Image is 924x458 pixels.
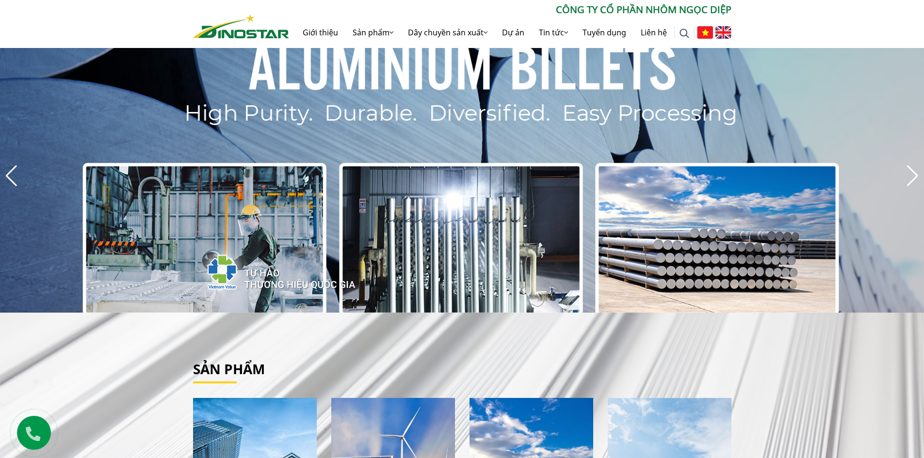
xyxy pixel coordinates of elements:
[495,17,532,48] a: Dự án
[193,12,289,38] a: Nhôm Dinostar
[532,17,575,48] a: Tin tức
[193,14,289,38] img: Nhôm Dinostar
[401,17,495,48] a: Dây chuyền sản xuất
[345,17,401,48] a: Sản phẩm
[633,17,674,48] a: Liên hệ
[193,360,265,378] a: Sản phẩm
[295,17,345,48] a: Giới thiệu
[575,17,633,48] a: Tuyển dụng
[906,165,919,187] div: Next slide
[697,26,713,39] img: Tiếng Việt
[680,29,689,38] img: search
[5,165,18,187] div: Previous slide
[715,26,731,39] img: English
[289,2,731,17] p: CÔNG TY CỔ PHẦN NHÔM NGỌC DIỆP
[178,237,357,303] img: thqg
